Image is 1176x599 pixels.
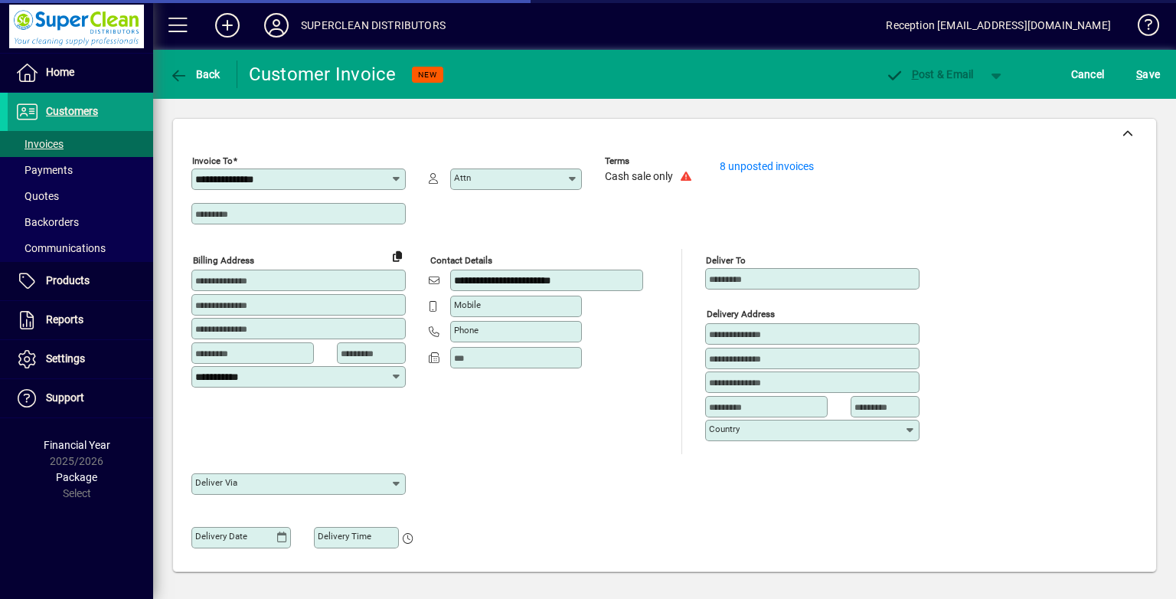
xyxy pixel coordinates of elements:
[46,66,74,78] span: Home
[169,68,220,80] span: Back
[8,209,153,235] a: Backorders
[1126,3,1157,53] a: Knowledge Base
[605,171,673,183] span: Cash sale only
[44,439,110,451] span: Financial Year
[8,157,153,183] a: Payments
[252,11,301,39] button: Profile
[301,13,446,38] div: SUPERCLEAN DISTRIBUTORS
[706,255,746,266] mat-label: Deliver To
[203,11,252,39] button: Add
[8,131,153,157] a: Invoices
[709,424,740,434] mat-label: Country
[165,61,224,88] button: Back
[1136,62,1160,87] span: ave
[8,379,153,417] a: Support
[46,352,85,365] span: Settings
[46,105,98,117] span: Customers
[418,70,437,80] span: NEW
[15,138,64,150] span: Invoices
[8,235,153,261] a: Communications
[454,172,471,183] mat-label: Attn
[885,68,974,80] span: ost & Email
[15,190,59,202] span: Quotes
[192,155,233,166] mat-label: Invoice To
[1071,62,1105,87] span: Cancel
[8,301,153,339] a: Reports
[454,299,481,310] mat-label: Mobile
[8,54,153,92] a: Home
[56,471,97,483] span: Package
[886,13,1111,38] div: Reception [EMAIL_ADDRESS][DOMAIN_NAME]
[195,477,237,488] mat-label: Deliver via
[15,242,106,254] span: Communications
[318,531,371,542] mat-label: Delivery time
[8,262,153,300] a: Products
[46,391,84,404] span: Support
[1132,61,1164,88] button: Save
[249,62,397,87] div: Customer Invoice
[15,164,73,176] span: Payments
[15,216,79,228] span: Backorders
[8,183,153,209] a: Quotes
[912,68,919,80] span: P
[720,160,814,172] a: 8 unposted invoices
[454,325,479,336] mat-label: Phone
[605,156,697,166] span: Terms
[46,313,83,326] span: Reports
[1067,61,1109,88] button: Cancel
[46,274,90,286] span: Products
[385,244,410,268] button: Copy to Delivery address
[877,61,982,88] button: Post & Email
[1136,68,1142,80] span: S
[153,61,237,88] app-page-header-button: Back
[195,531,247,542] mat-label: Delivery date
[8,340,153,378] a: Settings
